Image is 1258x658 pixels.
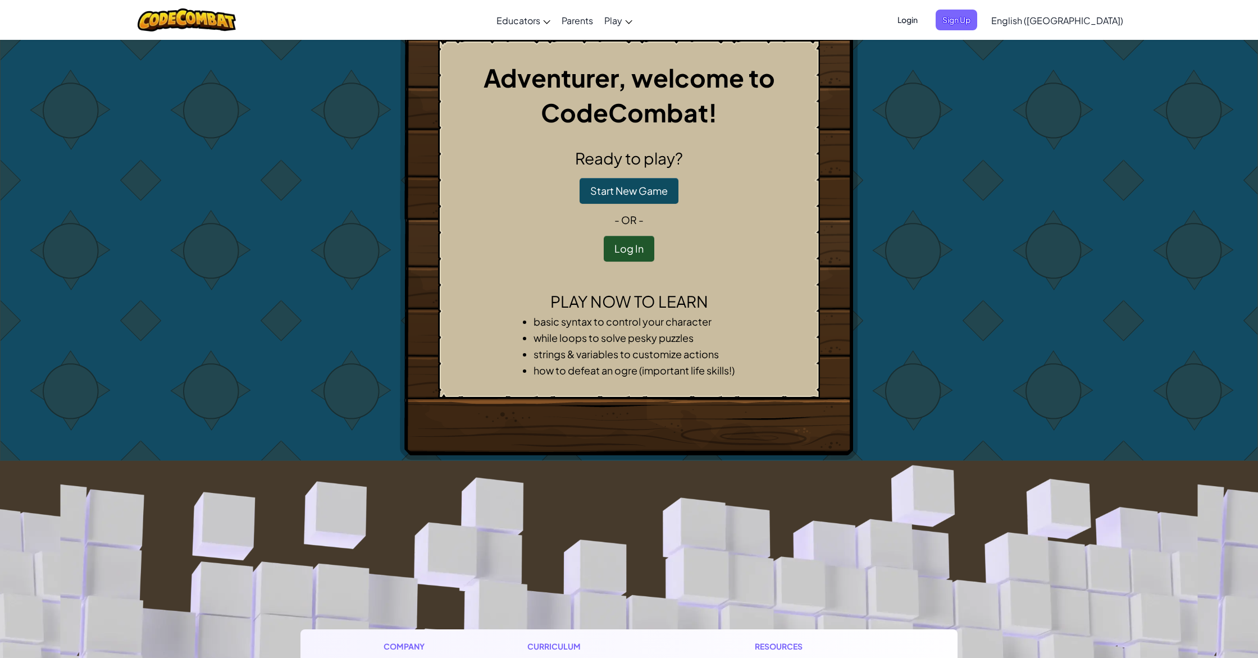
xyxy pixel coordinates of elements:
[534,330,747,346] li: while loops to solve pesky puzzles
[534,313,747,330] li: basic syntax to control your character
[534,362,747,378] li: how to defeat an ogre (important life skills!)
[991,15,1123,26] span: English ([GEOGRAPHIC_DATA])
[891,10,924,30] button: Login
[448,147,810,170] h2: Ready to play?
[614,213,621,226] span: -
[448,60,810,130] h1: Adventurer, welcome to CodeCombat!
[986,5,1129,35] a: English ([GEOGRAPHIC_DATA])
[448,290,810,313] h2: Play now to learn
[936,10,977,30] button: Sign Up
[556,5,599,35] a: Parents
[534,346,747,362] li: strings & variables to customize actions
[621,213,637,226] span: or
[599,5,638,35] a: Play
[384,641,436,652] h1: Company
[496,15,540,26] span: Educators
[491,5,556,35] a: Educators
[755,641,874,652] h1: Resources
[580,178,678,204] button: Start New Game
[527,641,663,652] h1: Curriculum
[604,236,654,262] button: Log In
[138,8,236,31] img: CodeCombat logo
[604,15,622,26] span: Play
[637,213,644,226] span: -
